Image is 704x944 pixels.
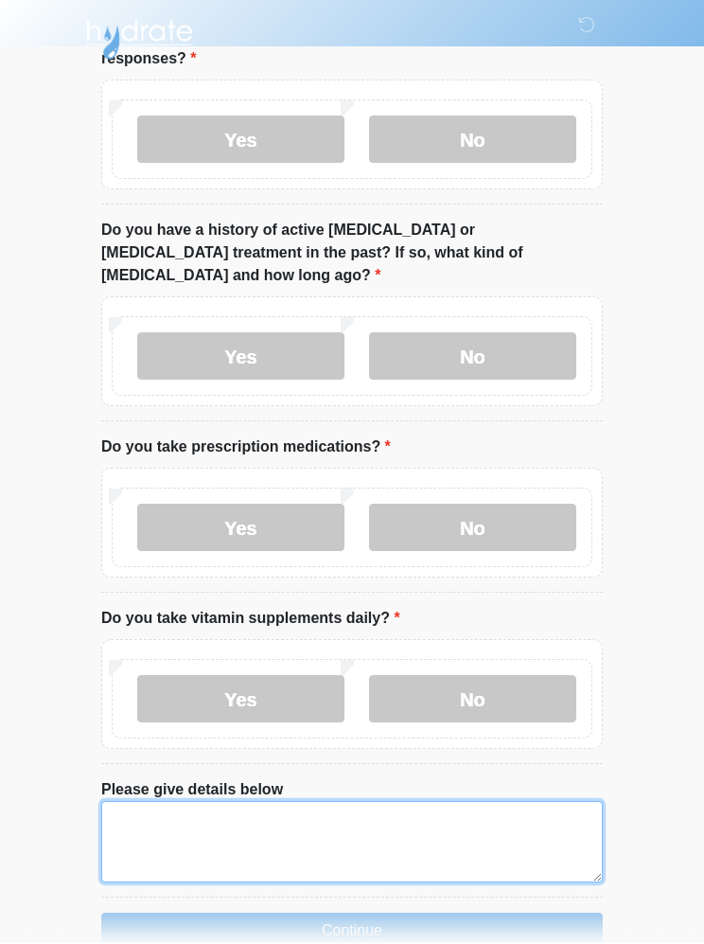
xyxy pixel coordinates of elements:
label: No [369,676,576,723]
label: Yes [137,333,344,381]
img: Hydrate IV Bar - Flagstaff Logo [82,14,196,62]
label: Yes [137,505,344,552]
label: No [369,505,576,552]
label: Please give details below [101,779,283,802]
label: Yes [137,116,344,164]
label: No [369,116,576,164]
label: Do you take vitamin supplements daily? [101,608,400,631]
label: Do you take prescription medications? [101,436,391,459]
label: Do you have a history of active [MEDICAL_DATA] or [MEDICAL_DATA] treatment in the past? If so, wh... [101,220,603,288]
label: No [369,333,576,381]
label: Yes [137,676,344,723]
